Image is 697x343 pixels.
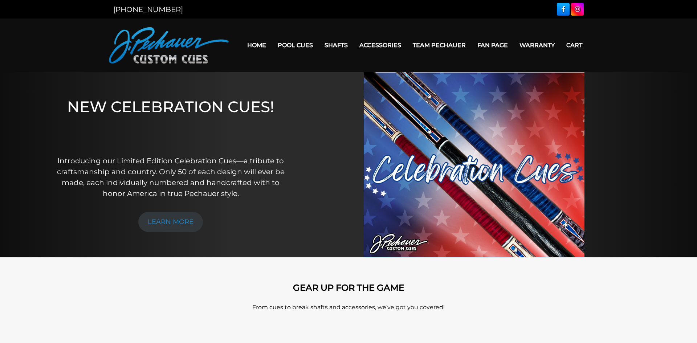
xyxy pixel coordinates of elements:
[113,5,183,14] a: [PHONE_NUMBER]
[138,212,203,232] a: LEARN MORE
[272,36,319,54] a: Pool Cues
[561,36,588,54] a: Cart
[472,36,514,54] a: Fan Page
[354,36,407,54] a: Accessories
[293,282,404,293] strong: GEAR UP FOR THE GAME
[56,155,285,199] p: Introducing our Limited Edition Celebration Cues—a tribute to craftsmanship and country. Only 50 ...
[319,36,354,54] a: Shafts
[109,27,229,64] img: Pechauer Custom Cues
[56,98,285,145] h1: NEW CELEBRATION CUES!
[241,36,272,54] a: Home
[514,36,561,54] a: Warranty
[142,303,555,312] p: From cues to break shafts and accessories, we’ve got you covered!
[407,36,472,54] a: Team Pechauer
